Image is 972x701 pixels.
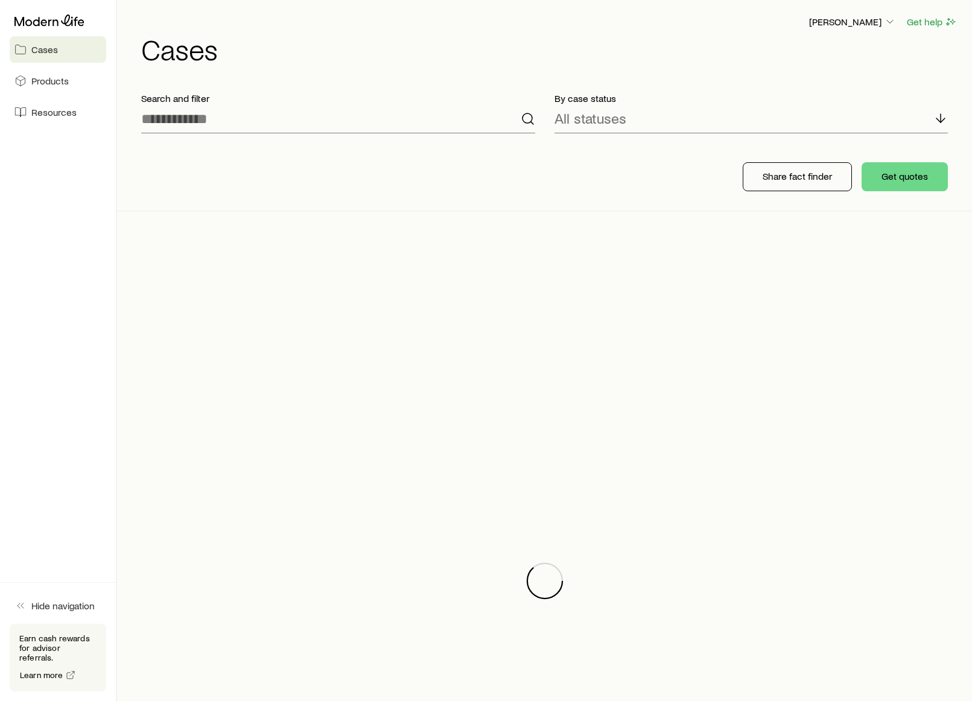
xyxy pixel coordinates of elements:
[808,15,897,30] button: [PERSON_NAME]
[554,110,626,127] p: All statuses
[763,170,832,182] p: Share fact finder
[31,43,58,56] span: Cases
[141,92,535,104] p: Search and filter
[10,592,106,619] button: Hide navigation
[19,633,97,662] p: Earn cash rewards for advisor referrals.
[31,106,77,118] span: Resources
[10,68,106,94] a: Products
[743,162,852,191] button: Share fact finder
[554,92,948,104] p: By case status
[31,600,95,612] span: Hide navigation
[20,671,63,679] span: Learn more
[906,15,958,29] button: Get help
[141,34,958,63] h1: Cases
[10,624,106,691] div: Earn cash rewards for advisor referrals.Learn more
[10,36,106,63] a: Cases
[10,99,106,125] a: Resources
[31,75,69,87] span: Products
[862,162,948,191] button: Get quotes
[809,16,896,28] p: [PERSON_NAME]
